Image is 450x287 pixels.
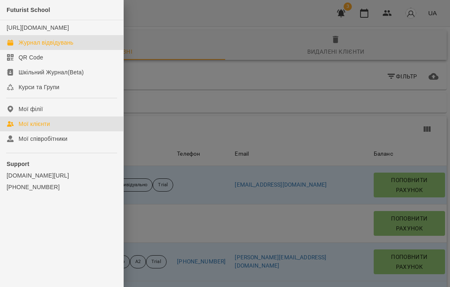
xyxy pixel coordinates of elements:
div: Мої співробітники [19,135,68,143]
div: QR Code [19,53,43,62]
div: Шкільний Журнал(Beta) [19,68,84,76]
a: [URL][DOMAIN_NAME] [7,24,69,31]
a: [DOMAIN_NAME][URL] [7,171,117,180]
a: [PHONE_NUMBER] [7,183,117,191]
div: Мої філії [19,105,43,113]
div: Мої клієнти [19,120,50,128]
div: Журнал відвідувань [19,38,73,47]
span: Futurist School [7,7,50,13]
div: Курси та Групи [19,83,59,91]
p: Support [7,160,117,168]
